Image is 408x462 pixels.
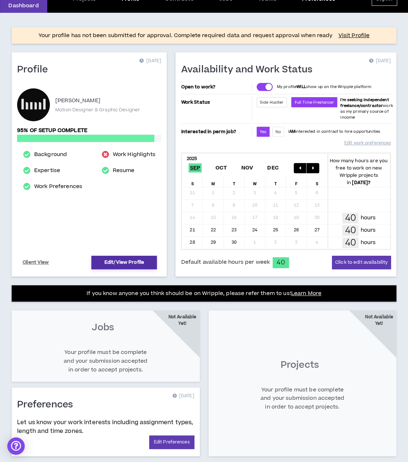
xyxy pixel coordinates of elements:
p: If you know anyone you think should be on Wripple, please refer them to us! [87,289,321,298]
p: [DATE] [369,57,391,65]
strong: WILL [297,84,306,89]
div: Hayden L. [17,88,50,121]
div: Open Intercom Messenger [7,437,25,455]
a: Expertise [34,166,60,175]
h1: Profile [17,64,54,76]
span: work as my primary source of income [340,97,393,120]
div: W [245,176,265,187]
p: hours [360,239,376,247]
p: hours [360,214,376,222]
a: Edit/View Profile [91,256,157,269]
span: Sep [189,163,202,172]
span: Oct [214,163,229,172]
p: 95% of setup complete [17,127,161,135]
p: Let us know your work interests including assignment types, length and time zones. [17,418,194,435]
span: Dec [266,163,280,172]
p: Your profile has not been submitted for approval. Complete required data and request approval whe... [39,31,333,40]
a: Learn More [291,290,321,297]
p: [DATE] [139,57,161,65]
span: No [276,129,281,135]
h1: Preferences [17,399,79,411]
a: Resume [113,166,135,175]
b: [DATE] ? [352,179,371,186]
p: [DATE] [172,393,194,400]
a: Edit Preferences [149,435,194,449]
div: S [182,176,203,187]
span: Yes [260,129,266,135]
div: M [203,176,223,187]
p: Work Status [181,97,250,107]
div: S [307,176,328,187]
a: Background [34,150,67,159]
a: Client View [21,256,50,269]
a: Edit work preferences [344,137,391,150]
p: How many hours are you free to work on new Wripple projects in [328,157,390,186]
p: hours [360,226,376,234]
a: Work Highlights [113,150,155,159]
p: My profile show up on the Wripple platform [277,84,371,90]
a: Visit Profile [338,32,369,39]
p: Interested in perm job? [181,127,250,137]
b: I'm seeking independent freelance/contractor [340,97,389,108]
div: T [265,176,286,187]
p: I interested in contract to hire opportunities [288,129,380,135]
div: F [286,176,307,187]
span: Nov [239,163,254,172]
p: Motion Designer & Graphic Designer [55,107,140,113]
div: T [224,176,245,187]
strong: AM [289,129,295,134]
p: [PERSON_NAME] [55,96,100,105]
b: 2025 [186,155,197,162]
p: Dashboard [8,2,39,9]
button: Click to edit availability [332,256,391,269]
span: Default available hours per week [181,258,269,266]
h1: Availability and Work Status [181,64,318,76]
span: Side Hustler [260,100,284,105]
a: Work Preferences [34,182,82,191]
p: Open to work? [181,84,250,90]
